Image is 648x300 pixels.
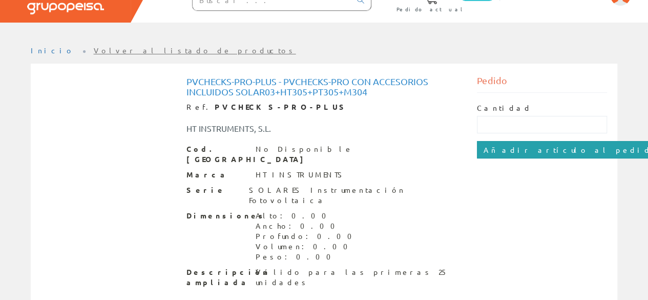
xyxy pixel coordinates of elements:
[256,252,358,262] div: Peso: 0.00
[186,170,248,180] span: Marca
[186,185,241,195] span: Serie
[179,123,348,134] div: HT INSTRUMENTS, S.L.
[256,242,358,252] div: Volumen: 0.00
[186,267,248,288] span: Descripción ampliada
[31,46,74,55] a: Inicio
[256,211,358,221] div: Alto: 0.00
[477,103,531,113] label: Cantidad
[256,170,347,180] div: HT INSTRUMENTS
[186,102,462,112] div: Ref.
[396,4,466,14] span: Pedido actual
[256,221,358,231] div: Ancho: 0.00
[256,231,358,242] div: Profundo: 0.00
[256,144,353,154] div: No Disponible
[94,46,296,55] a: Volver al listado de productos
[186,144,248,165] span: Cod. [GEOGRAPHIC_DATA]
[215,102,348,111] strong: PVCHECKS-PRO-PLUS
[186,211,248,221] span: Dimensiones
[256,267,462,288] div: Válido para las primeras 25 unidades
[186,76,462,97] h1: PVCHECKS-PRO-PLUS - PVCHECKS-PRO con accesorios incluidos SOLAR03+HT305+PT305+M304
[248,185,462,206] div: SOLARES Instrumentación Fotovoltaica
[477,74,607,93] div: Pedido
